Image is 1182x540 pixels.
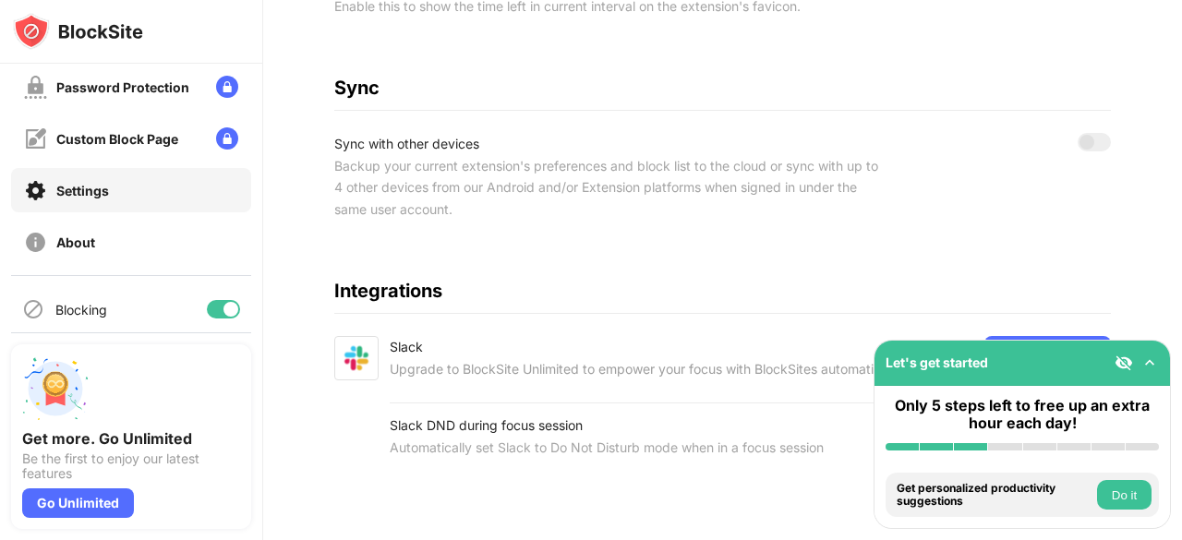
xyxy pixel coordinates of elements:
div: Settings [56,183,109,198]
div: Backup your current extension's preferences and block list to the cloud or sync with up to 4 othe... [334,155,878,222]
div: Go Unlimited [22,488,134,518]
div: Sync [334,77,1111,99]
img: push-unlimited.svg [22,355,89,422]
div: Upgrade to BlockSite Unlimited to empower your focus with BlockSites automations for Slack. [390,358,956,380]
div: Automatically set Slack to Do Not Disturb mode when in a focus session [390,437,895,459]
div: Be the first to enjoy our latest features [22,451,240,481]
img: logo-blocksite.svg [13,13,143,50]
div: Sync with other devices [334,133,878,155]
div: Password Protection [56,79,189,95]
img: omni-setup-toggle.svg [1140,354,1159,372]
div: Get personalized productivity suggestions [897,482,1092,509]
img: slack.svg [334,336,379,380]
div: About [56,234,95,250]
div: Get more. Go Unlimited [22,429,240,448]
div: Blocking [55,302,107,318]
div: Go Unlimited [984,336,1111,373]
div: Only 5 steps left to free up an extra hour each day! [886,397,1159,432]
div: Let's get started [886,354,988,370]
img: blocking-icon.svg [22,298,44,320]
img: eye-not-visible.svg [1115,354,1133,372]
div: Slack [390,336,956,358]
div: Slack DND during focus session [390,414,895,437]
div: Custom Block Page [56,131,178,147]
img: settings-on.svg [24,179,47,202]
img: lock-menu.svg [216,127,238,150]
img: about-off.svg [24,231,47,254]
div: Integrations [334,280,1111,302]
img: password-protection-off.svg [24,76,47,99]
button: Do it [1097,480,1152,510]
img: lock-menu.svg [216,76,238,98]
img: customize-block-page-off.svg [24,127,47,150]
